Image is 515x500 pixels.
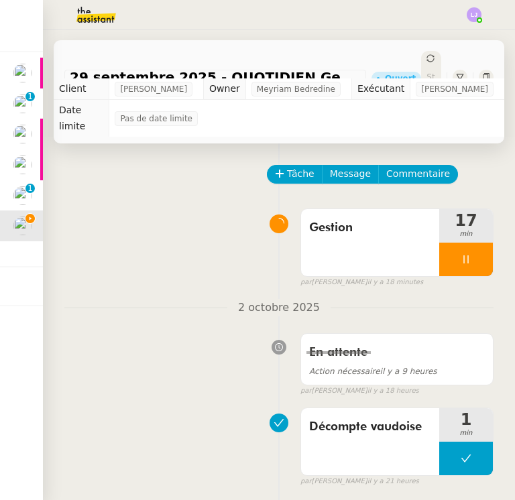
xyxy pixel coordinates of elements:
span: min [439,229,493,240]
p: 1 [27,184,33,196]
small: [PERSON_NAME] [300,476,419,487]
span: [PERSON_NAME] [120,82,187,96]
img: users%2FSclkIUIAuBOhhDrbgjtrSikBoD03%2Favatar%2F48cbc63d-a03d-4817-b5bf-7f7aeed5f2a9 [13,155,32,174]
nz-badge-sup: 1 [25,92,35,101]
span: 17 [439,212,493,229]
span: il y a 9 heures [309,367,437,376]
nz-badge-sup: 1 [25,184,35,193]
img: users%2Fa6PbEmLwvGXylUqKytRPpDpAx153%2Favatar%2Ffanny.png [13,186,32,205]
span: il y a 21 heures [367,476,419,487]
img: svg [467,7,481,22]
td: Owner [204,78,246,100]
small: [PERSON_NAME] [300,385,419,397]
span: Statut [426,72,435,101]
span: par [300,476,312,487]
td: Date limite [54,100,109,137]
img: users%2Fa6PbEmLwvGXylUqKytRPpDpAx153%2Favatar%2Ffanny.png [13,216,32,235]
button: Commentaire [378,165,458,184]
button: Tâche [267,165,323,184]
img: users%2F0zQGGmvZECeMseaPawnreYAQQyS2%2Favatar%2Feddadf8a-b06f-4db9-91c4-adeed775bb0f [13,64,32,82]
td: Client [54,78,109,100]
span: Message [330,166,371,182]
span: par [300,277,312,288]
span: Pas de date limite [120,112,192,125]
span: 29 septembre 2025 - QUOTIDIEN Gestion boite mail Accounting [70,70,361,84]
span: Commentaire [386,166,450,182]
small: [PERSON_NAME] [300,277,423,288]
span: Action nécessaire [309,367,380,376]
span: Gestion [309,218,431,238]
span: 2 octobre 2025 [227,299,331,317]
span: par [300,385,312,397]
span: il y a 18 heures [367,385,419,397]
span: 1 [439,412,493,428]
img: users%2Fa6PbEmLwvGXylUqKytRPpDpAx153%2Favatar%2Ffanny.png [13,125,32,143]
button: Message [322,165,379,184]
span: Meyriam Bedredine [257,82,335,96]
td: Exécutant [351,78,410,100]
p: 1 [27,92,33,104]
span: il y a 18 minutes [367,277,424,288]
img: users%2FTDxDvmCjFdN3QFePFNGdQUcJcQk1%2Favatar%2F0cfb3a67-8790-4592-a9ec-92226c678442 [13,95,32,113]
span: [PERSON_NAME] [421,82,488,96]
div: Ouvert [385,74,416,82]
span: En attente [309,347,367,359]
span: Décompte vaudoise [309,417,431,437]
span: min [439,428,493,439]
span: Tâche [287,166,314,182]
